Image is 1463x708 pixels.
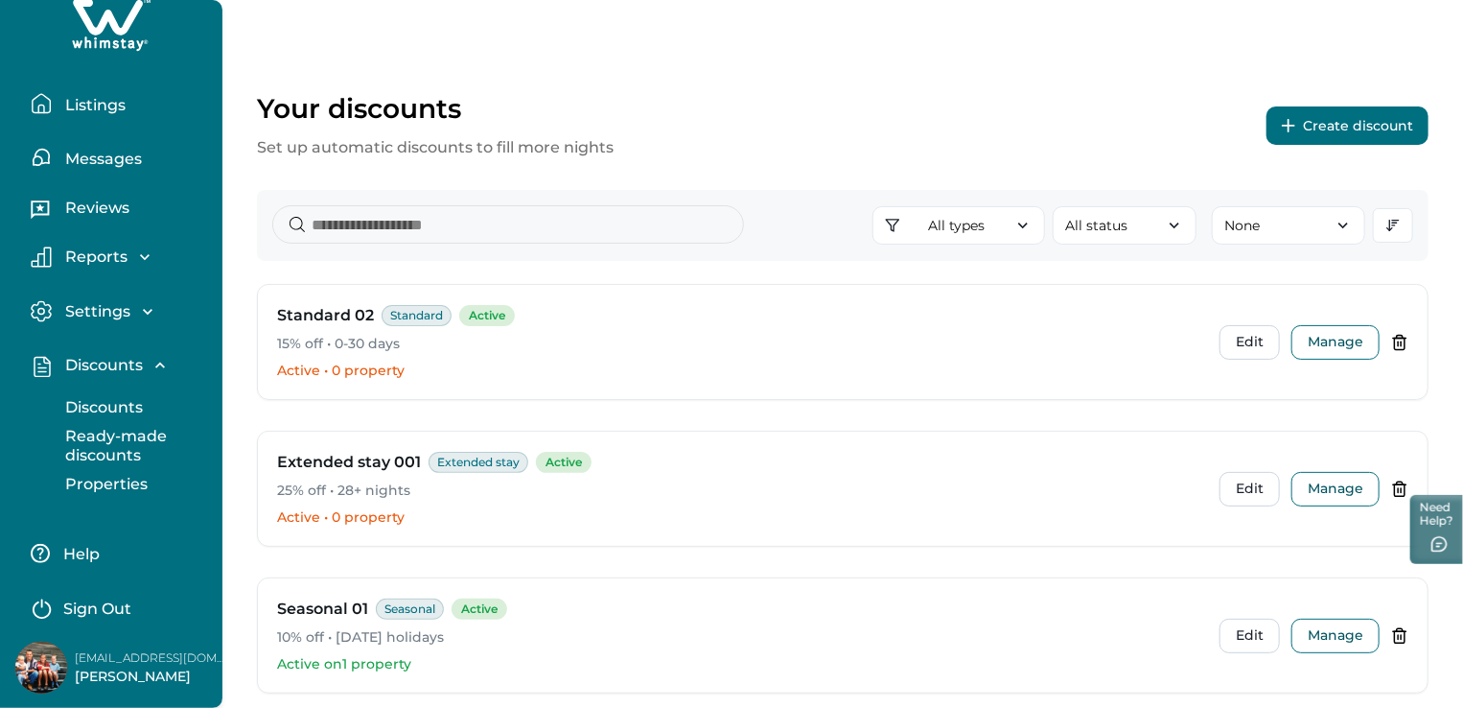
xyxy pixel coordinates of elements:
[1291,472,1380,507] button: Manage
[1219,325,1280,360] button: Edit
[277,628,1204,648] p: 10% off • [DATE] holidays
[277,655,1204,674] p: Active on 1 property
[257,92,614,125] p: Your discounts
[31,192,207,230] button: Reviews
[1291,325,1380,360] button: Manage
[31,138,207,177] button: Messages
[459,305,515,326] span: Active
[15,642,67,694] img: Whimstay Host
[31,389,207,504] div: Discounts
[277,335,1204,354] p: 15% off • 0-30 days
[44,389,221,427] button: Discounts
[31,300,207,322] button: Settings
[376,599,444,620] span: Seasonal
[44,465,221,504] button: Properties
[59,150,142,169] p: Messages
[452,599,507,620] span: Active
[63,600,131,619] p: Sign Out
[59,356,143,375] p: Discounts
[31,588,200,626] button: Sign Out
[277,304,374,327] h3: Standard 02
[1291,619,1380,653] button: Manage
[31,247,207,268] button: Reports
[277,451,421,474] h3: Extended stay 001
[31,534,200,573] button: Help
[58,545,100,564] p: Help
[1219,472,1280,507] button: Edit
[31,84,207,123] button: Listings
[536,452,592,473] span: Active
[1266,106,1428,145] button: Create discount
[59,398,143,417] p: Discounts
[59,199,129,218] p: Reviews
[277,598,368,621] h3: Seasonal 01
[429,452,528,473] span: Extended stay
[257,136,614,159] p: Set up automatic discounts to fill more nights
[59,427,221,464] p: Ready-made discounts
[75,649,228,668] p: [EMAIL_ADDRESS][DOMAIN_NAME]
[31,355,207,377] button: Discounts
[59,475,148,494] p: Properties
[277,362,1204,381] p: Active • 0 property
[277,482,1204,501] p: 25% off • 28+ nights
[59,248,128,267] p: Reports
[59,302,130,321] p: Settings
[1219,619,1280,653] button: Edit
[44,427,221,465] button: Ready-made discounts
[75,668,228,687] p: [PERSON_NAME]
[277,508,1204,528] p: Active • 0 property
[382,305,452,326] span: Standard
[59,96,126,115] p: Listings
